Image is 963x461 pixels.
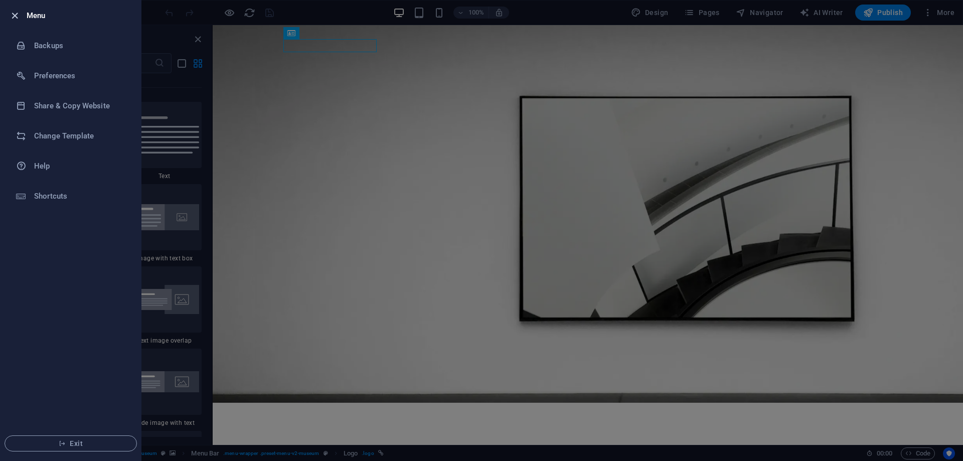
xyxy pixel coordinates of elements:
a: Help [1,151,141,181]
span: Exit [13,439,128,447]
h6: Preferences [34,70,127,82]
h6: Shortcuts [34,190,127,202]
h6: Share & Copy Website [34,100,127,112]
h6: Backups [34,40,127,52]
button: Exit [5,435,137,451]
h6: Help [34,160,127,172]
h6: Change Template [34,130,127,142]
h6: Menu [27,10,133,22]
